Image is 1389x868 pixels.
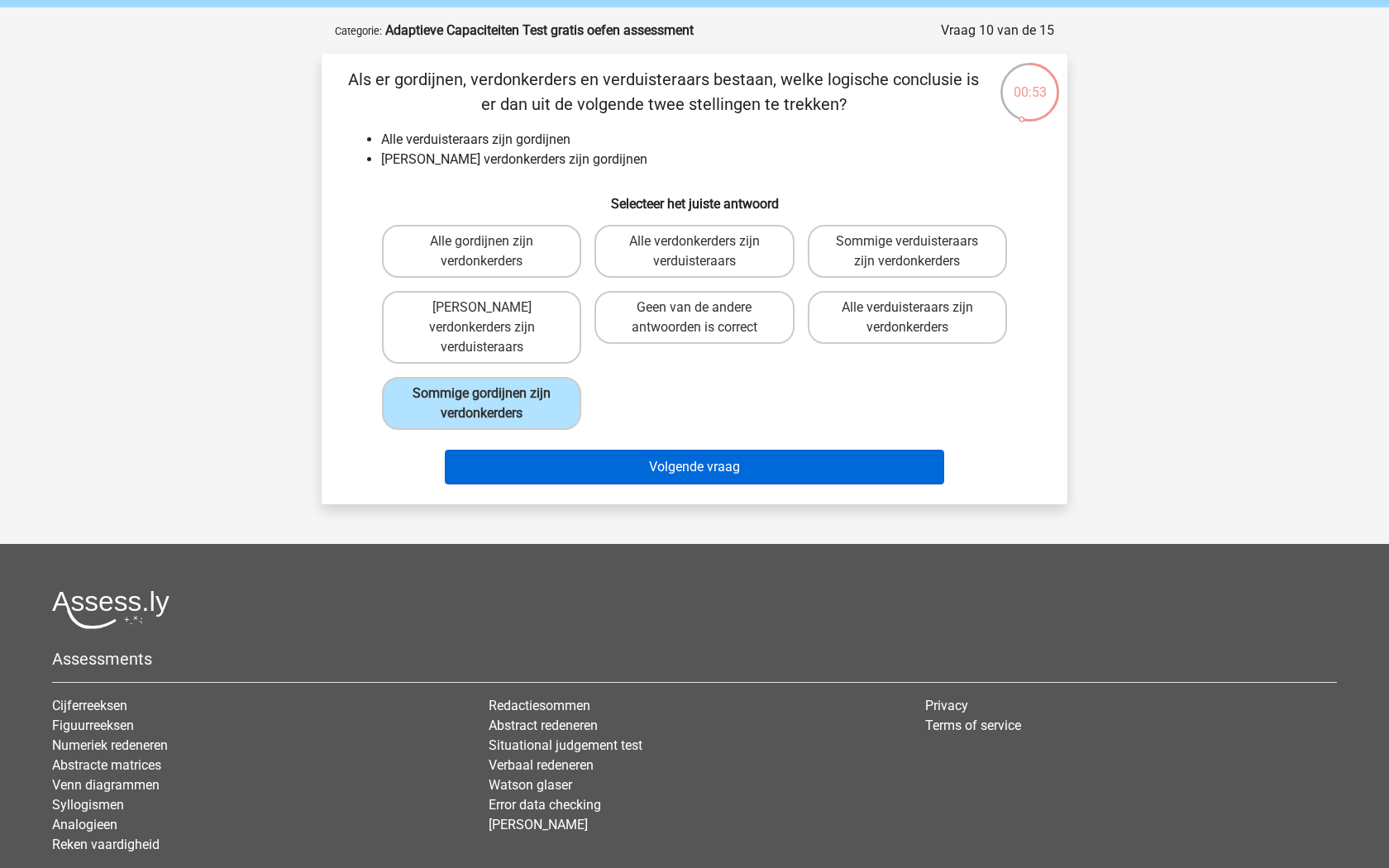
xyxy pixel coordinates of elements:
[382,291,581,364] label: [PERSON_NAME] verdonkerders zijn verduisteraars
[381,130,1041,150] li: Alle verduisteraars zijn gordijnen
[52,757,161,773] a: Abstracte matrices
[348,183,1041,212] h6: Selecteer het juiste antwoord
[445,450,945,484] button: Volgende vraag
[489,757,594,773] a: Verbaal redeneren
[52,777,160,793] a: Venn diagrammen
[594,225,794,278] label: Alle verdonkerders zijn verduisteraars
[335,25,382,37] small: Categorie:
[52,590,169,629] img: Assessly logo
[925,718,1021,733] a: Terms of service
[489,777,572,793] a: Watson glaser
[489,698,590,713] a: Redactiesommen
[808,225,1007,278] label: Sommige verduisteraars zijn verdonkerders
[52,797,124,813] a: Syllogismen
[382,377,581,430] label: Sommige gordijnen zijn verdonkerders
[489,737,642,753] a: Situational judgement test
[382,225,581,278] label: Alle gordijnen zijn verdonkerders
[52,649,1337,669] h5: Assessments
[489,718,598,733] a: Abstract redeneren
[348,67,979,117] p: Als er gordijnen, verdonkerders en verduisteraars bestaan, welke logische conclusie is er dan uit...
[489,817,588,832] a: [PERSON_NAME]
[489,797,601,813] a: Error data checking
[594,291,794,344] label: Geen van de andere antwoorden is correct
[52,718,134,733] a: Figuurreeksen
[52,817,117,832] a: Analogieen
[999,61,1061,103] div: 00:53
[52,737,168,753] a: Numeriek redeneren
[941,21,1054,41] div: Vraag 10 van de 15
[381,150,1041,169] li: [PERSON_NAME] verdonkerders zijn gordijnen
[808,291,1007,344] label: Alle verduisteraars zijn verdonkerders
[385,22,694,38] strong: Adaptieve Capaciteiten Test gratis oefen assessment
[52,698,127,713] a: Cijferreeksen
[52,837,160,852] a: Reken vaardigheid
[925,698,968,713] a: Privacy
